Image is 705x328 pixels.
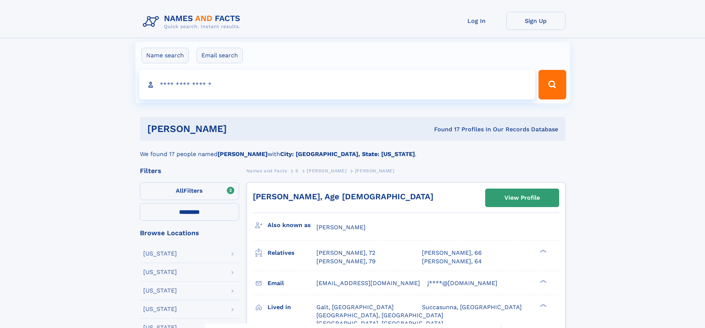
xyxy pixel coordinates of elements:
[140,12,246,32] img: Logo Names and Facts
[538,279,547,284] div: ❯
[330,125,558,133] div: Found 17 Profiles In Our Records Database
[140,141,565,159] div: We found 17 people named with .
[268,301,316,314] h3: Lived in
[316,257,376,266] a: [PERSON_NAME], 79
[140,230,239,236] div: Browse Locations
[307,168,346,173] span: [PERSON_NAME]
[139,70,536,99] input: search input
[218,151,268,158] b: [PERSON_NAME]
[506,12,565,30] a: Sign Up
[140,182,239,200] label: Filters
[486,189,559,207] a: View Profile
[268,219,316,231] h3: Also known as
[316,280,420,287] span: [EMAIL_ADDRESS][DOMAIN_NAME]
[538,70,566,99] button: Search Button
[422,304,522,311] span: Succasunna, [GEOGRAPHIC_DATA]
[422,249,482,257] a: [PERSON_NAME], 66
[143,288,177,294] div: [US_STATE]
[422,257,482,266] a: [PERSON_NAME], 64
[355,168,395,173] span: [PERSON_NAME]
[246,166,287,175] a: Names and Facts
[538,303,547,308] div: ❯
[316,249,375,257] a: [PERSON_NAME], 72
[295,168,299,173] span: S
[538,249,547,254] div: ❯
[141,48,189,63] label: Name search
[143,269,177,275] div: [US_STATE]
[316,312,443,319] span: [GEOGRAPHIC_DATA], [GEOGRAPHIC_DATA]
[176,187,184,194] span: All
[295,166,299,175] a: S
[147,124,330,133] h1: [PERSON_NAME]
[253,192,433,201] a: [PERSON_NAME], Age [DEMOGRAPHIC_DATA]
[316,320,443,327] span: [GEOGRAPHIC_DATA], [GEOGRAPHIC_DATA]
[268,277,316,290] h3: Email
[316,224,366,231] span: [PERSON_NAME]
[143,251,177,257] div: [US_STATE]
[280,151,415,158] b: City: [GEOGRAPHIC_DATA], State: [US_STATE]
[307,166,346,175] a: [PERSON_NAME]
[447,12,506,30] a: Log In
[268,247,316,259] h3: Relatives
[143,306,177,312] div: [US_STATE]
[504,189,540,206] div: View Profile
[197,48,243,63] label: Email search
[140,168,239,174] div: Filters
[316,304,394,311] span: Galt, [GEOGRAPHIC_DATA]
